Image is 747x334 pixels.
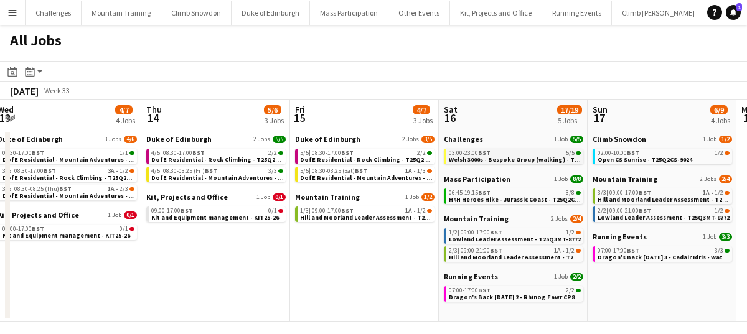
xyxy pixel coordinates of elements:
span: 2/2 [268,150,277,156]
div: 4 Jobs [116,116,135,125]
span: 08:30-08:25 (Sat) [312,168,367,174]
span: 1 Job [405,193,419,201]
a: 1 [726,5,741,20]
span: 4/5 [151,150,162,156]
span: 2 Jobs [551,215,568,223]
span: 1/2 [566,248,575,254]
span: DofE Residential - Mountain Adventures - T25Q2DR-8834 [151,174,320,182]
span: 2/4 [570,215,583,223]
span: BST [639,206,651,215]
span: 2/4 [719,175,732,183]
div: 5 Jobs [558,116,581,125]
span: 5/5 [570,136,583,143]
span: BST [181,206,193,215]
span: 1 Job [554,136,568,143]
span: 1A [405,208,412,214]
span: BST [341,206,354,215]
span: 1 [736,3,742,11]
span: Kit, Projects and Office [146,192,228,202]
span: 2/2 [570,273,583,281]
div: Climb Snowdon1 Job1/202:00-10:00BST1/2Open CS Sunrise - T25Q2CS-9024 [593,134,732,174]
span: 08:30-17:00 [163,150,205,156]
span: 2/3 [129,187,134,191]
span: 0/1 [273,193,286,201]
span: Running Events [593,232,647,241]
span: Welsh 3000s - Bespoke Group (walking) - T25Q2CH-9641 [449,155,612,164]
span: 5/5 [576,151,581,155]
button: Kit, Projects and Office [450,1,542,25]
span: | [309,206,311,215]
a: Running Events1 Job2/2 [444,272,583,281]
a: Mountain Training2 Jobs2/4 [593,174,732,183]
div: Running Events1 Job2/207:00-17:00BST2/2Dragon's Back [DATE] 2 - Rhinog Fawr CP8 to END Day 2 - T2... [444,272,583,304]
div: • [300,208,432,214]
span: 02:00-10:00 [598,150,639,156]
span: 17/19 [557,105,582,114]
div: Duke of Edinburgh2 Jobs5/54/5|08:30-17:00BST2/2DofE Residential - Rock Climbing - T25Q2DR-88244/5... [146,134,286,192]
span: Mountain Training [593,174,657,183]
span: 1/2 [120,168,128,174]
a: Mass Participation1 Job8/8 [444,174,583,183]
span: 1/2 [421,193,435,201]
div: Mountain Training2 Jobs2/41/2|09:00-17:00BST1/2Lowland Leader Assessment - T25Q3MT-87722/3|09:00-... [444,214,583,272]
span: BST [192,149,205,157]
span: Hill and Moorland Leader Assessment - T25Q3MT-8786 [449,253,608,261]
a: 3/5|08:30-08:25 (Thu)BST1A•2/3DofE Residential - Mountain Adventures - T25Q2DR-8834 [2,185,134,199]
span: 3A [108,168,115,174]
span: 1/3 [417,168,426,174]
div: 4 Jobs [711,116,730,125]
span: Week 33 [41,86,72,95]
span: Running Events [444,272,498,281]
span: 1 Job [554,273,568,281]
span: 1A [554,248,561,254]
span: 14 [144,111,162,125]
span: 2/3 [449,248,459,254]
span: 08:30-17:00 [14,168,56,174]
span: | [606,206,608,215]
span: 1/1 [129,151,134,155]
button: Climb [PERSON_NAME] [612,1,705,25]
span: 1/2 [449,230,459,236]
div: • [2,168,134,174]
span: DofE Residential - Mountain Adventures - T25Q2DR-8834 [300,174,469,182]
span: 4/5 [151,168,162,174]
span: Climb Snowdon [593,134,646,144]
a: 08:30-17:00BST1/1DofE Residential - Mountain Adventures - T25Q2DR-8834 [2,149,134,163]
div: Mass Participation1 Job8/806:45-19:15BST8/8H4H Heroes Hike - Jurassic Coast - T25Q2CH-8684 [444,174,583,214]
div: 3 Jobs [265,116,284,125]
span: 1A [108,186,115,192]
a: 5/5|08:30-17:00BST2/2DofE Residential - Rock Climbing - T25Q2DR-8824 [300,149,432,163]
a: 09:00-17:00BST0/1Kit and Equipment management - KIT25-26 [2,225,134,239]
span: 09:00-17:00 [609,190,651,196]
span: BST [32,149,44,157]
span: Sat [444,104,458,115]
span: 3 Jobs [105,136,121,143]
span: 2/2 [427,151,432,155]
span: Fri [295,104,305,115]
span: 0/1 [120,226,128,232]
a: 02:00-10:00BST1/2Open CS Sunrise - T25Q2CS-9024 [598,149,730,163]
a: 2/2|09:00-21:00BST1/2Lowland Leader Assessment - T25Q3MT-8772 [598,206,730,221]
span: 8/8 [570,175,583,183]
span: 3/3 [719,233,732,241]
a: Climb Snowdon1 Job1/2 [593,134,732,144]
span: 3/3 [725,249,730,253]
span: BST [32,225,44,233]
span: DofE Residential - Mountain Adventures - T25Q2DR-8834 [2,155,171,164]
span: Duke of Edinburgh [295,134,360,144]
a: Running Events1 Job3/3 [593,232,732,241]
span: Duke of Edinburgh [146,134,212,144]
a: 3/5|08:30-17:00BST3A•1/2DofE Residential - Rock Climbing - T25Q2DR-8824 [2,167,134,181]
a: Mountain Training2 Jobs2/4 [444,214,583,223]
span: Open CS Sunrise - T25Q2CS-9024 [598,155,692,164]
span: 08:30-08:25 (Thu) [14,186,72,192]
a: 5/5|08:30-08:25 (Sat)BST1A•1/3DofE Residential - Mountain Adventures - T25Q2DR-8834 [300,167,432,181]
span: 0/1 [124,211,137,219]
span: 3/3 [715,248,723,254]
span: 1 Job [703,136,716,143]
span: 09:00-17:00 [151,208,193,214]
span: BST [341,149,354,157]
span: 2/2 [566,287,575,294]
a: Duke of Edinburgh2 Jobs5/5 [146,134,286,144]
span: 4/7 [413,105,430,114]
